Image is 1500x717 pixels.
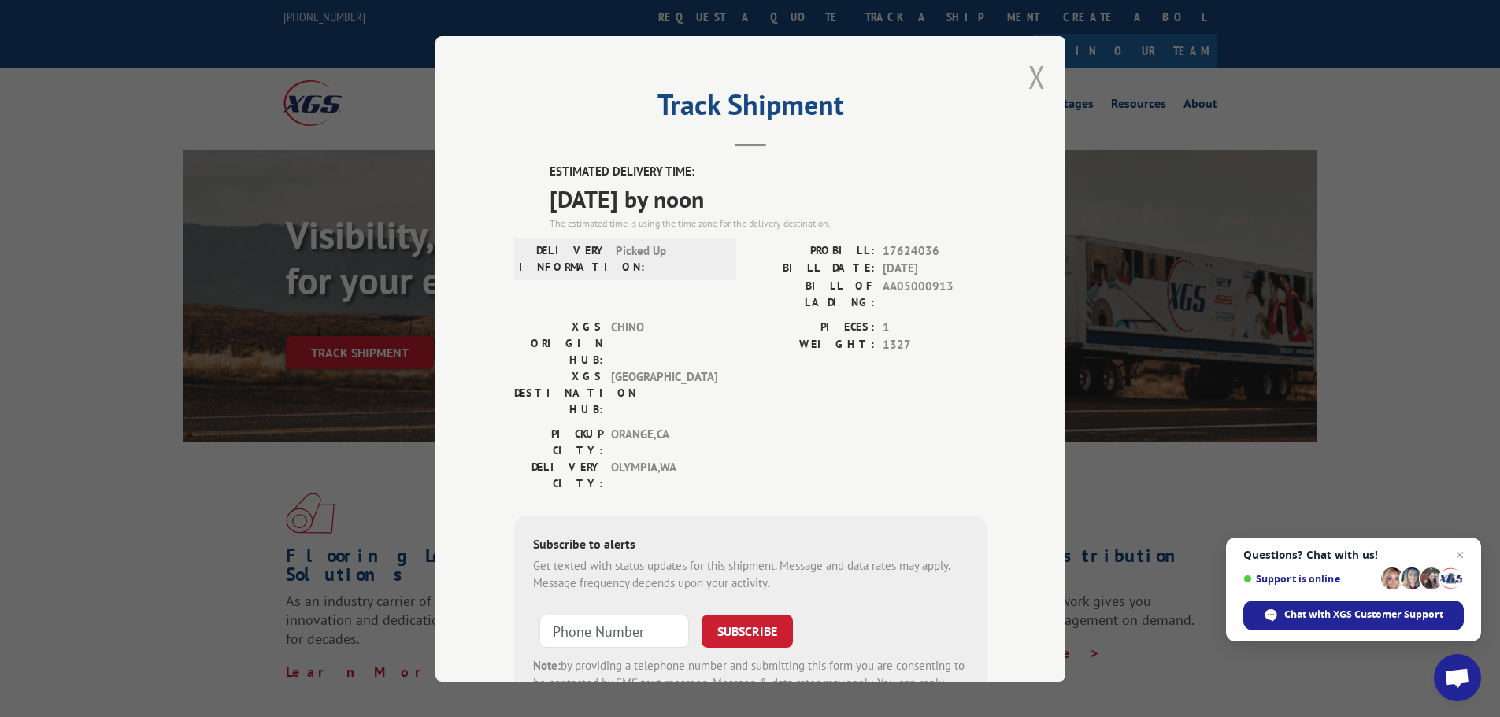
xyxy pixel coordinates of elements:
label: XGS ORIGIN HUB: [514,318,603,368]
label: XGS DESTINATION HUB: [514,368,603,417]
div: Get texted with status updates for this shipment. Message and data rates may apply. Message frequ... [533,556,968,592]
span: Close chat [1450,545,1469,564]
span: ORANGE , CA [611,425,717,458]
span: [DATE] by noon [550,180,987,216]
label: BILL DATE: [750,260,875,278]
label: PROBILL: [750,242,875,260]
div: The estimated time is using the time zone for the delivery destination. [550,216,987,230]
span: 17624036 [883,242,987,260]
label: WEIGHT: [750,336,875,354]
span: 1327 [883,336,987,354]
button: SUBSCRIBE [702,614,793,647]
span: OLYMPIA , WA [611,458,717,491]
span: AA05000913 [883,277,987,310]
span: CHINO [611,318,717,368]
label: PICKUP CITY: [514,425,603,458]
label: DELIVERY INFORMATION: [519,242,608,275]
div: Open chat [1434,654,1481,701]
label: ESTIMATED DELIVERY TIME: [550,163,987,181]
span: [DATE] [883,260,987,278]
label: DELIVERY CITY: [514,458,603,491]
span: Questions? Chat with us! [1243,549,1464,561]
input: Phone Number [539,614,689,647]
label: BILL OF LADING: [750,277,875,310]
label: PIECES: [750,318,875,336]
span: 1 [883,318,987,336]
span: Chat with XGS Customer Support [1284,608,1443,622]
div: Subscribe to alerts [533,534,968,556]
h2: Track Shipment [514,94,987,124]
span: [GEOGRAPHIC_DATA] [611,368,717,417]
strong: Note: [533,657,561,672]
button: Close modal [1028,56,1046,98]
div: Chat with XGS Customer Support [1243,601,1464,630]
div: by providing a telephone number and submitting this form you are consenting to be contacted by SM... [533,656,968,710]
span: Picked Up [616,242,722,275]
span: Support is online [1243,573,1376,585]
